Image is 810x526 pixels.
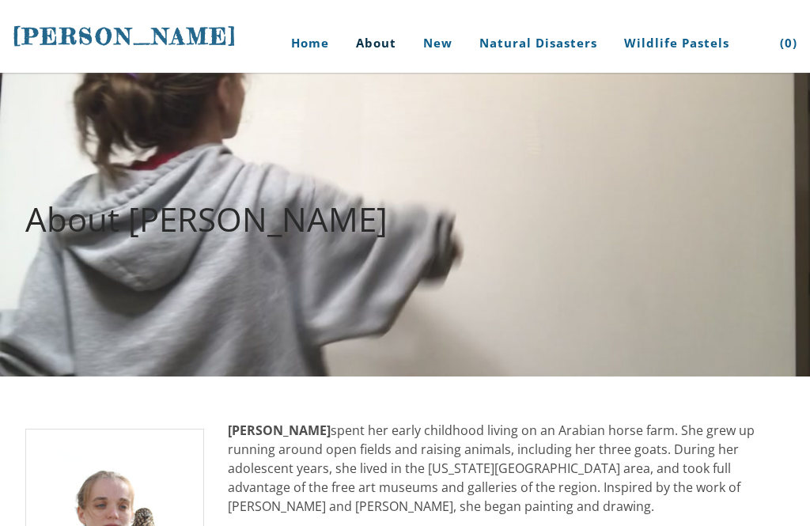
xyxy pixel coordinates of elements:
[228,422,331,439] strong: [PERSON_NAME]
[411,13,464,73] a: New
[612,13,741,73] a: Wildlife Pastels
[267,13,341,73] a: Home
[13,23,237,50] span: [PERSON_NAME]
[344,13,408,73] a: About
[467,13,609,73] a: Natural Disasters
[785,35,793,51] span: 0
[25,196,388,241] font: About [PERSON_NAME]
[768,13,797,73] a: (0)
[13,21,237,51] a: [PERSON_NAME]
